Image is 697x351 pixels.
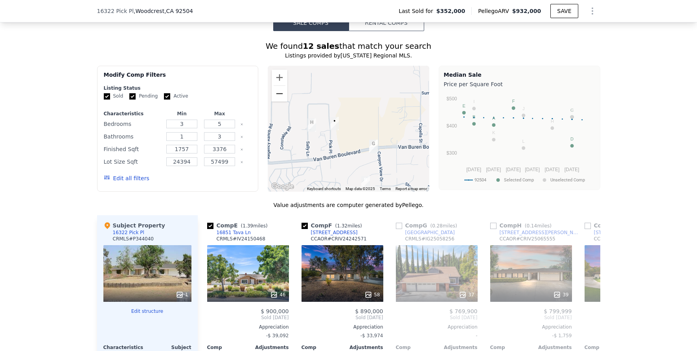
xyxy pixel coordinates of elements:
[490,344,531,351] div: Comp
[272,70,287,85] button: Zoom in
[405,236,454,242] div: CRMLS # IG25058256
[104,156,162,167] div: Lot Size Sqft
[380,187,391,191] a: Terms
[270,181,296,192] img: Google
[396,314,478,321] span: Sold [DATE]
[369,140,378,153] div: 16365 Canyon View
[97,52,600,59] div: Listings provided by [US_STATE] Regional MLS .
[444,71,595,79] div: Median Sale
[104,93,110,100] input: Sold
[446,123,457,129] text: $400
[349,15,424,31] button: Rental Comps
[97,201,600,209] div: Value adjustments are computer generated by Pellego .
[261,308,289,314] span: $ 900,000
[104,85,252,91] div: Listing Status
[504,177,534,183] text: Selected Comp
[564,167,579,172] text: [DATE]
[360,333,383,338] span: -$ 33,974
[490,229,581,236] a: [STREET_ADDRESS][PERSON_NAME]
[506,167,520,172] text: [DATE]
[346,187,375,191] span: Map data ©2025
[202,111,237,117] div: Max
[355,308,383,314] span: $ 890,000
[553,291,568,299] div: 39
[207,222,271,229] div: Comp E
[129,93,158,100] label: Pending
[302,324,383,330] div: Appreciation
[113,236,154,242] div: CRMLS # P344040
[302,222,365,229] div: Comp F
[364,291,380,299] div: 58
[492,116,495,120] text: A
[361,176,370,189] div: 15707 Golden Spur Ct
[207,314,289,321] span: Sold [DATE]
[164,111,199,117] div: Min
[164,8,193,14] span: , CA 92504
[531,344,572,351] div: Adjustments
[550,119,554,124] text: H
[104,144,162,155] div: Finished Sqft
[437,344,478,351] div: Adjustments
[570,108,574,113] text: G
[446,150,457,156] text: $300
[570,137,574,141] text: D
[270,291,285,299] div: 46
[474,177,486,183] text: 92504
[395,187,427,191] a: Report a map error
[337,223,348,229] span: 1.32
[104,111,162,117] div: Characteristics
[240,123,243,126] button: Clear
[473,115,475,119] text: B
[176,291,188,299] div: 1
[512,99,515,103] text: F
[240,135,243,139] button: Clear
[302,229,358,236] a: [STREET_ADDRESS]
[243,223,253,229] span: 1.39
[270,181,296,192] a: Open this area in Google Maps (opens a new window)
[459,291,474,299] div: 37
[266,333,289,338] span: -$ 39,092
[103,344,147,351] div: Characteristics
[522,223,555,229] span: ( miles)
[432,223,443,229] span: 0.28
[103,308,191,314] button: Edit structure
[473,99,474,104] text: I
[585,314,666,321] span: Sold [DATE]
[585,229,641,236] a: [STREET_ADDRESS]
[104,71,252,85] div: Modify Comp Filters
[207,344,248,351] div: Comp
[490,324,572,330] div: Appreciation
[396,330,478,341] div: -
[104,174,149,182] button: Edit all filters
[272,86,287,102] button: Zoom out
[446,96,457,102] text: $500
[585,324,666,330] div: Appreciation
[342,344,383,351] div: Adjustments
[311,229,358,236] div: [STREET_ADDRESS]
[217,236,265,242] div: CRMLS # IV24150468
[303,41,339,51] strong: 12 sales
[466,167,481,172] text: [DATE]
[550,4,578,18] button: SAVE
[462,103,465,108] text: E
[207,229,251,236] a: 16851 Tava Ln
[405,229,455,236] div: [GEOGRAPHIC_DATA]
[248,344,289,351] div: Adjustments
[444,79,595,90] div: Price per Square Foot
[544,167,559,172] text: [DATE]
[525,167,540,172] text: [DATE]
[490,314,572,321] span: Sold [DATE]
[240,161,243,164] button: Clear
[113,229,144,236] div: 16322 Pick Pl
[478,7,512,15] span: Pellego ARV
[238,223,271,229] span: ( miles)
[522,139,524,144] text: L
[307,186,341,192] button: Keyboard shortcuts
[147,344,191,351] div: Subject
[444,90,595,188] svg: A chart.
[97,7,134,15] span: 16322 Pick Pl
[311,236,367,242] div: CCAOR # CRIV24242571
[164,93,170,100] input: Active
[396,344,437,351] div: Comp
